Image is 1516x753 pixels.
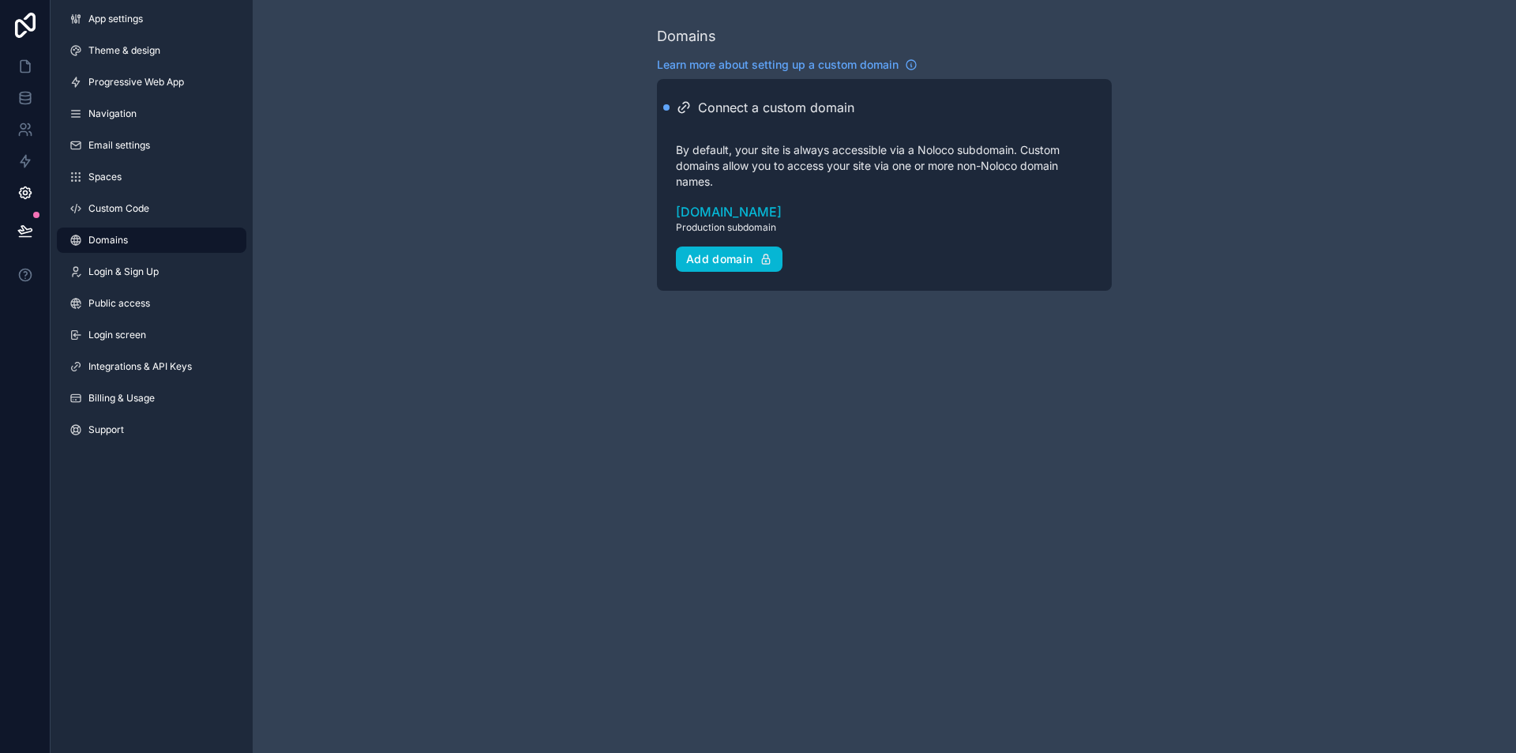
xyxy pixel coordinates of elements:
[88,139,150,152] span: Email settings
[57,386,246,411] a: Billing & Usage
[88,76,184,88] span: Progressive Web App
[57,164,246,190] a: Spaces
[657,57,917,73] a: Learn more about setting up a custom domain
[657,25,716,47] div: Domains
[57,354,246,379] a: Integrations & API Keys
[88,329,146,341] span: Login screen
[88,360,192,373] span: Integrations & API Keys
[88,297,150,310] span: Public access
[686,252,772,266] div: Add domain
[88,265,159,278] span: Login & Sign Up
[88,202,149,215] span: Custom Code
[676,142,1093,190] p: By default, your site is always accessible via a Noloco subdomain. Custom domains allow you to ac...
[57,291,246,316] a: Public access
[88,234,128,247] span: Domains
[676,247,782,272] button: Add domain
[57,133,246,158] a: Email settings
[57,259,246,284] a: Login & Sign Up
[88,392,155,405] span: Billing & Usage
[57,70,246,95] a: Progressive Web App
[88,44,160,57] span: Theme & design
[57,6,246,32] a: App settings
[57,38,246,63] a: Theme & design
[57,101,246,126] a: Navigation
[88,424,124,436] span: Support
[88,13,143,25] span: App settings
[88,107,137,120] span: Navigation
[657,57,899,73] span: Learn more about setting up a custom domain
[57,322,246,348] a: Login screen
[676,221,1093,234] span: Production subdomain
[676,202,1093,221] a: [DOMAIN_NAME]
[57,417,246,442] a: Support
[57,196,246,221] a: Custom Code
[698,98,854,117] h2: Connect a custom domain
[88,171,122,183] span: Spaces
[57,228,246,253] a: Domains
